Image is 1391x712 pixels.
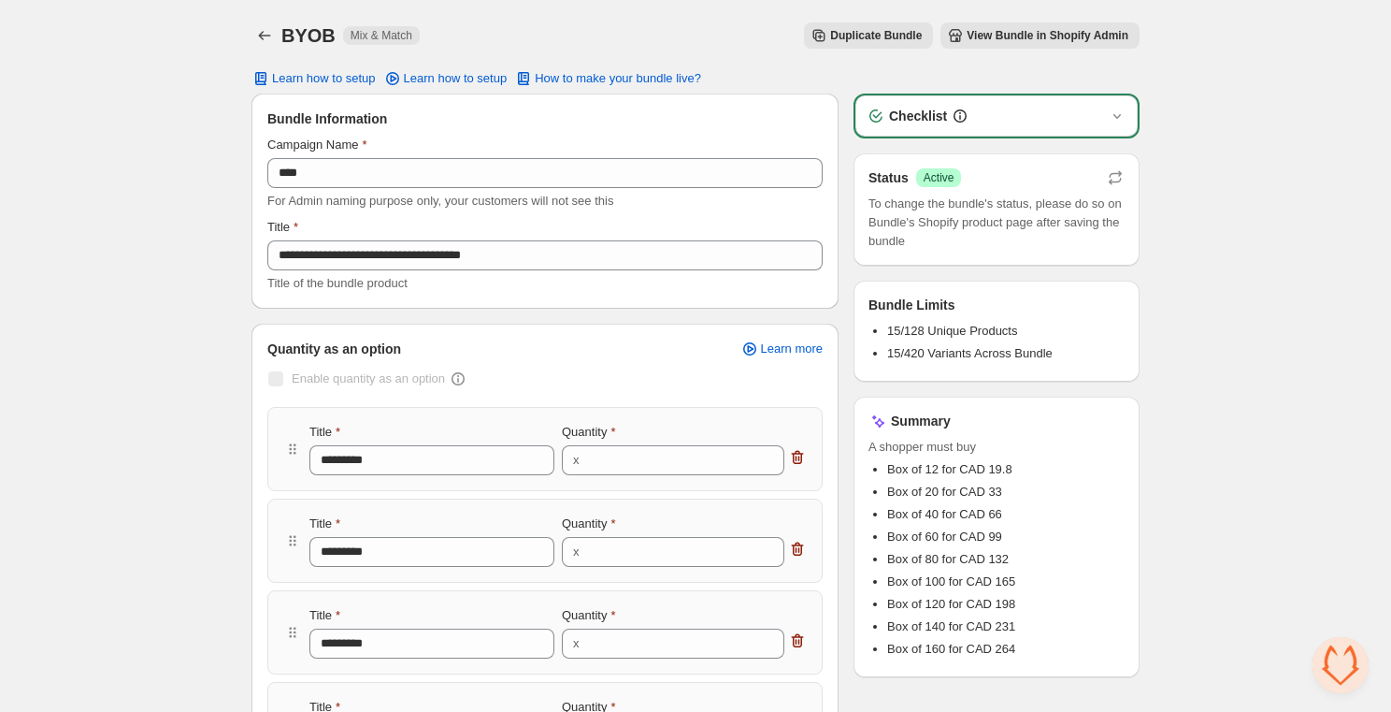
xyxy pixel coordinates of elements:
a: Learn more [729,336,834,362]
a: Learn how to setup [372,65,519,92]
span: Active [924,170,954,185]
label: Campaign Name [267,136,367,154]
button: Duplicate Bundle [804,22,933,49]
h1: BYOB [281,24,336,47]
button: View Bundle in Shopify Admin [940,22,1140,49]
span: Learn more [761,341,823,356]
span: A shopper must buy [868,438,1125,457]
span: Title of the bundle product [267,276,408,290]
span: To change the bundle's status, please do so on Bundle's Shopify product page after saving the bundle [868,195,1125,251]
label: Quantity [562,515,615,533]
label: Quantity [562,423,615,442]
label: Title [309,423,340,442]
span: 15/420 Variants Across Bundle [887,346,1053,360]
span: View Bundle in Shopify Admin [967,28,1128,43]
div: x [573,543,580,561]
div: Open chat [1312,637,1369,693]
li: Box of 12 for CAD 19.8 [887,460,1125,479]
button: Learn how to setup [240,65,387,92]
span: Quantity as an option [267,340,401,358]
button: Back [251,22,278,49]
span: Bundle Information [267,109,387,128]
span: Learn how to setup [272,71,376,86]
div: x [573,451,580,470]
li: Box of 120 for CAD 198 [887,595,1125,614]
li: Box of 60 for CAD 99 [887,528,1125,546]
li: Box of 40 for CAD 66 [887,505,1125,524]
label: Title [267,218,298,237]
li: Box of 80 for CAD 132 [887,550,1125,569]
span: 15/128 Unique Products [887,324,1017,338]
li: Box of 20 for CAD 33 [887,483,1125,501]
div: x [573,634,580,653]
span: How to make your bundle live? [535,71,701,86]
span: Enable quantity as an option [292,371,445,385]
label: Title [309,515,340,533]
span: Mix & Match [351,28,412,43]
h3: Status [868,168,909,187]
li: Box of 160 for CAD 264 [887,640,1125,659]
li: Box of 100 for CAD 165 [887,573,1125,591]
h3: Checklist [889,107,947,125]
button: How to make your bundle live? [503,65,712,92]
label: Title [309,606,340,625]
h3: Summary [891,412,951,430]
li: Box of 140 for CAD 231 [887,618,1125,636]
label: Quantity [562,606,615,625]
span: Duplicate Bundle [830,28,922,43]
span: Learn how to setup [404,71,508,86]
span: For Admin naming purpose only, your customers will not see this [267,194,613,208]
h3: Bundle Limits [868,296,955,314]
